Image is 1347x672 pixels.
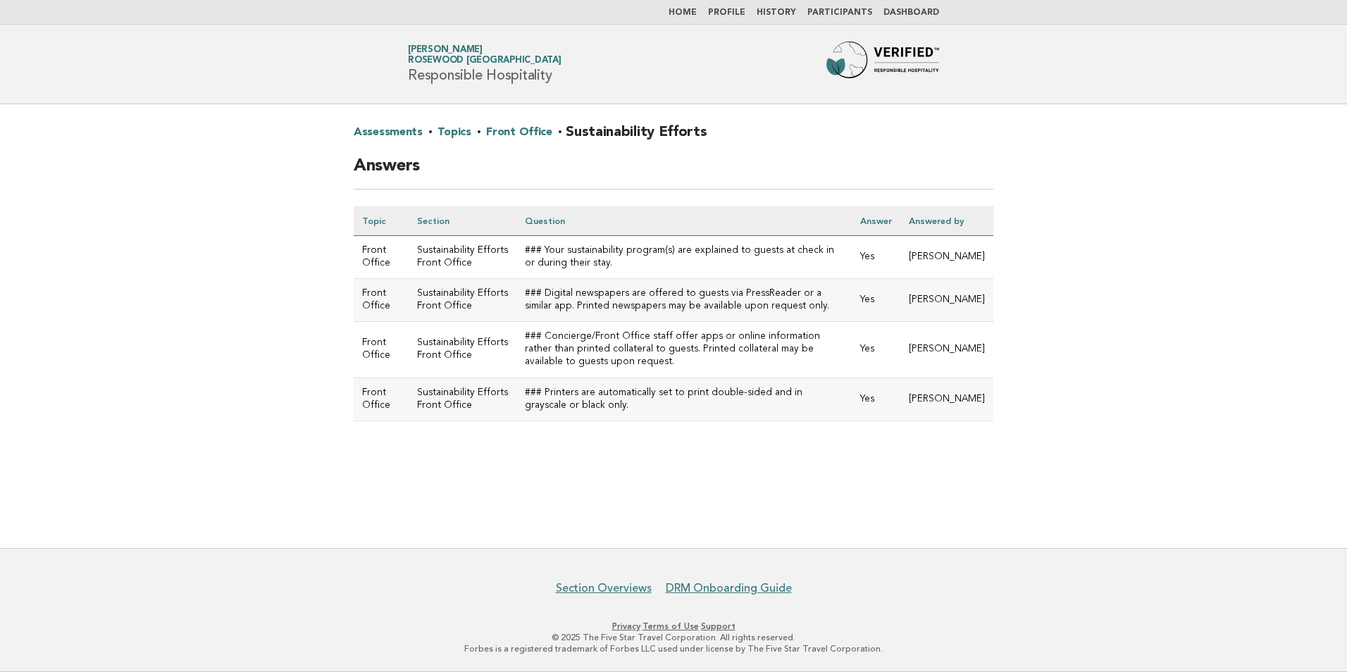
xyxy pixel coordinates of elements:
[826,42,939,87] img: Forbes Travel Guide
[900,236,993,279] td: [PERSON_NAME]
[757,8,796,17] a: History
[409,378,516,421] td: Sustainability Efforts Front Office
[354,155,993,189] h2: Answers
[852,236,900,279] td: Yes
[556,581,652,595] a: Section Overviews
[852,378,900,421] td: Yes
[900,322,993,378] td: [PERSON_NAME]
[408,45,561,65] a: [PERSON_NAME]Rosewood [GEOGRAPHIC_DATA]
[354,236,409,279] td: Front Office
[242,643,1105,654] p: Forbes is a registered trademark of Forbes LLC used under license by The Five Star Travel Corpora...
[409,236,516,279] td: Sustainability Efforts Front Office
[852,322,900,378] td: Yes
[516,206,852,236] th: Question
[354,322,409,378] td: Front Office
[354,121,423,144] a: Assessments
[409,279,516,322] td: Sustainability Efforts Front Office
[354,378,409,421] td: Front Office
[852,206,900,236] th: Answer
[242,621,1105,632] p: · ·
[900,378,993,421] td: [PERSON_NAME]
[807,8,872,17] a: Participants
[516,378,852,421] td: ### Printers are automatically set to print double-sided and in grayscale or black only.
[701,621,735,631] a: Support
[708,8,745,17] a: Profile
[666,581,792,595] a: DRM Onboarding Guide
[408,56,561,66] span: Rosewood [GEOGRAPHIC_DATA]
[354,279,409,322] td: Front Office
[354,121,993,155] h2: · · · Sustainability Efforts
[900,206,993,236] th: Answered by
[409,322,516,378] td: Sustainability Efforts Front Office
[516,279,852,322] td: ### Digital newspapers are offered to guests via PressReader or a similar app. Printed newspapers...
[852,279,900,322] td: Yes
[643,621,699,631] a: Terms of Use
[900,279,993,322] td: [PERSON_NAME]
[437,121,471,144] a: Topics
[516,236,852,279] td: ### Your sustainability program(s) are explained to guests at check in or during their stay.
[354,206,409,236] th: Topic
[408,46,561,82] h1: Responsible Hospitality
[612,621,640,631] a: Privacy
[409,206,516,236] th: Section
[669,8,697,17] a: Home
[516,322,852,378] td: ### Concierge/Front Office staff offer apps or online information rather than printed collateral ...
[486,121,552,144] a: Front Office
[883,8,939,17] a: Dashboard
[242,632,1105,643] p: © 2025 The Five Star Travel Corporation. All rights reserved.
